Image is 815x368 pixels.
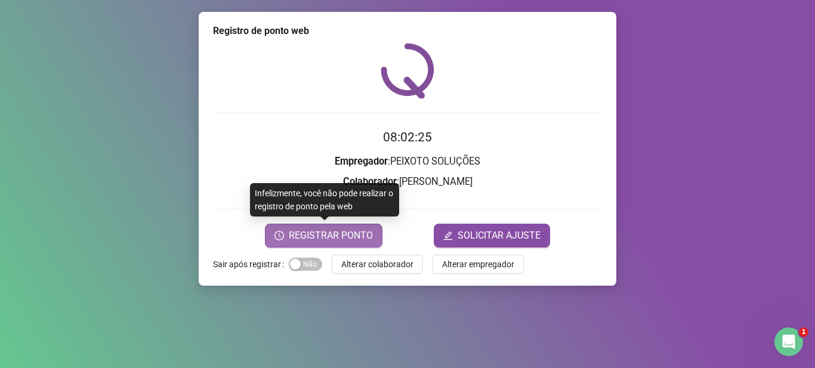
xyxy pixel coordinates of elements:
[434,224,550,248] button: editSOLICITAR AJUSTE
[332,255,423,274] button: Alterar colaborador
[213,154,602,169] h3: : PEIXOTO SOLUÇÕES
[289,228,373,243] span: REGISTRAR PONTO
[274,231,284,240] span: clock-circle
[799,327,808,337] span: 1
[335,156,388,167] strong: Empregador
[381,43,434,98] img: QRPoint
[213,174,602,190] h3: : [PERSON_NAME]
[774,327,803,356] iframe: Intercom live chat
[383,130,432,144] time: 08:02:25
[341,258,413,271] span: Alterar colaborador
[433,255,524,274] button: Alterar empregador
[442,258,514,271] span: Alterar empregador
[443,231,453,240] span: edit
[213,255,289,274] label: Sair após registrar
[458,228,541,243] span: SOLICITAR AJUSTE
[213,24,602,38] div: Registro de ponto web
[265,224,382,248] button: REGISTRAR PONTO
[343,176,397,187] strong: Colaborador
[250,183,399,217] div: Infelizmente, você não pode realizar o registro de ponto pela web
